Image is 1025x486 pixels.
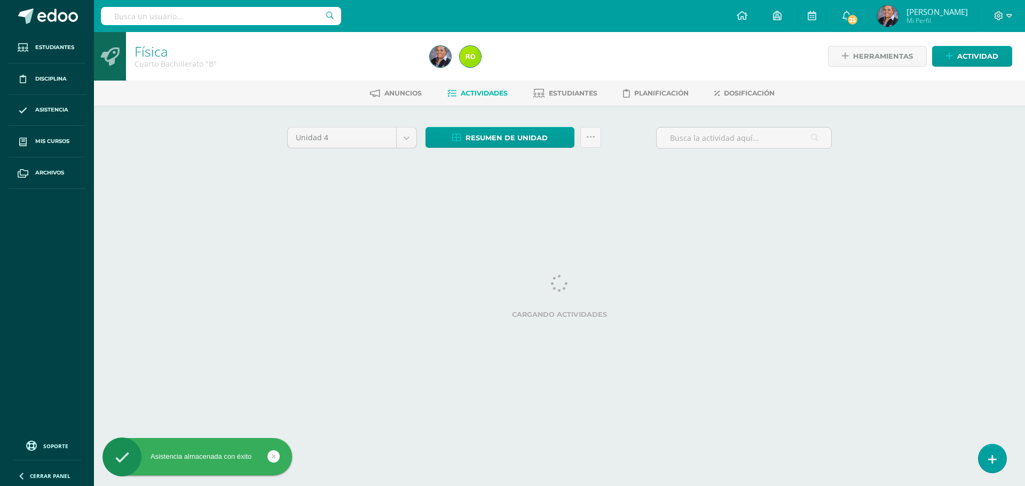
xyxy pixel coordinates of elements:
span: [PERSON_NAME] [906,6,968,17]
span: Disciplina [35,75,67,83]
a: Actividad [932,46,1012,67]
img: 7f0a1b19c3ee77ae0c5d23881bd2b77a.png [430,46,451,67]
span: Asistencia [35,106,68,114]
a: Planificación [623,85,689,102]
span: Archivos [35,169,64,177]
input: Busca un usuario... [101,7,341,25]
input: Busca la actividad aquí... [657,128,831,148]
label: Cargando actividades [287,310,832,318]
span: Cerrar panel [30,472,70,480]
h1: Física [135,44,417,59]
div: Asistencia almacenada con éxito [102,452,292,461]
span: 25 [847,14,858,26]
a: Asistencia [9,95,85,126]
span: Soporte [43,442,68,450]
span: Estudiantes [35,43,74,52]
a: Estudiantes [9,32,85,63]
img: 7f0a1b19c3ee77ae0c5d23881bd2b77a.png [877,5,898,27]
span: Actividad [957,46,998,66]
span: Mi Perfil [906,16,968,25]
span: Planificación [634,89,689,97]
a: Dosificación [714,85,775,102]
a: Física [135,42,168,60]
span: Unidad 4 [296,128,388,148]
a: Disciplina [9,63,85,95]
a: Soporte [13,438,81,452]
span: Anuncios [384,89,422,97]
span: Herramientas [853,46,913,66]
span: Actividades [461,89,508,97]
a: Unidad 4 [288,128,416,148]
a: Herramientas [828,46,927,67]
a: Mis cursos [9,126,85,157]
a: Anuncios [370,85,422,102]
span: Dosificación [724,89,775,97]
a: Resumen de unidad [425,127,574,148]
img: c4cc1f8eb4ce2c7ab2e79f8195609c16.png [460,46,481,67]
a: Archivos [9,157,85,189]
div: Cuarto Bachillerato 'B' [135,59,417,69]
span: Estudiantes [549,89,597,97]
span: Mis cursos [35,137,69,146]
a: Actividades [447,85,508,102]
span: Resumen de unidad [466,128,548,148]
a: Estudiantes [533,85,597,102]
